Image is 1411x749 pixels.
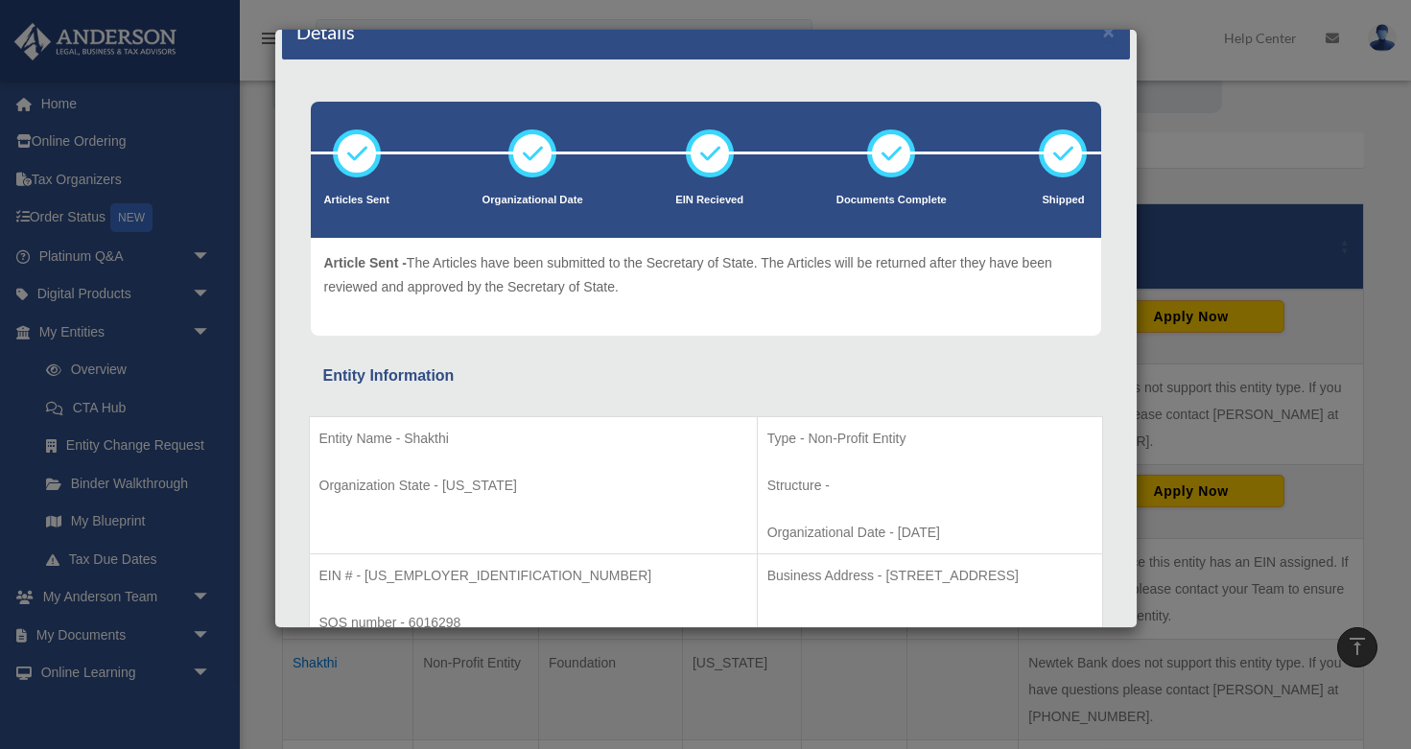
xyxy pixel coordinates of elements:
p: Shipped [1039,191,1087,210]
p: The Articles have been submitted to the Secretary of State. The Articles will be returned after t... [324,251,1088,298]
p: Structure - [767,474,1093,498]
p: EIN # - [US_EMPLOYER_IDENTIFICATION_NUMBER] [319,564,747,588]
button: × [1103,21,1116,41]
p: EIN Recieved [675,191,743,210]
p: Organization State - [US_STATE] [319,474,747,498]
p: Organizational Date [482,191,583,210]
div: Entity Information [323,363,1089,389]
p: Type - Non-Profit Entity [767,427,1093,451]
p: Organizational Date - [DATE] [767,521,1093,545]
p: Articles Sent [324,191,389,210]
h4: Details [296,18,355,45]
p: SOS number - 6016298 [319,611,747,635]
p: Entity Name - Shakthi [319,427,747,451]
p: Business Address - [STREET_ADDRESS] [767,564,1093,588]
span: Article Sent - [324,255,407,270]
p: Documents Complete [836,191,947,210]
